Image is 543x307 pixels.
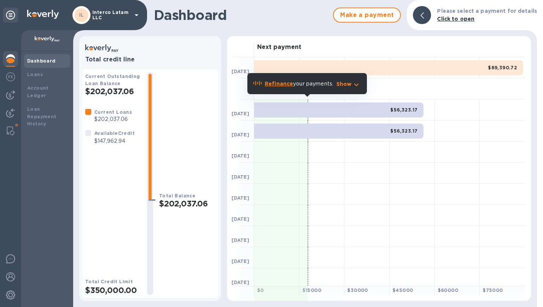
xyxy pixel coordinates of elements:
b: Click to open [437,16,474,22]
b: Dashboard [27,58,56,64]
b: $56,323.17 [390,107,417,113]
b: $ 45000 [393,287,413,293]
b: Available Credit [94,130,135,136]
div: Unpin categories [3,8,18,23]
b: [DATE] [232,132,249,137]
b: [DATE] [232,153,249,159]
h3: Next payment [257,44,301,51]
p: Show [336,80,352,88]
img: Logo [27,10,59,19]
h2: $202,037.06 [85,87,141,96]
img: Foreign exchange [6,72,15,81]
b: [DATE] [232,216,249,222]
p: your payments. [265,80,333,88]
h2: $202,037.06 [159,199,215,208]
b: $ 60000 [438,287,458,293]
b: $56,323.17 [390,128,417,134]
b: $ 30000 [347,287,368,293]
b: Loan Repayment History [27,106,57,127]
b: [DATE] [232,174,249,180]
b: IL [79,12,84,18]
b: $ 15000 [302,287,321,293]
b: Account Ledger [27,85,49,98]
span: Make a payment [340,11,394,20]
b: [DATE] [232,280,249,285]
b: $ 75000 [483,287,503,293]
b: [DATE] [232,195,249,201]
p: $147,962.94 [94,137,135,145]
b: Refinance [265,81,293,87]
b: Total Balance [159,193,195,199]
h3: Total credit line [85,56,215,63]
b: Total Credit Limit [85,279,133,284]
b: [DATE] [232,111,249,116]
h2: $350,000.00 [85,286,141,295]
b: Please select a payment for details [437,8,537,14]
b: [DATE] [232,258,249,264]
b: $89,390.72 [488,65,517,70]
b: [DATE] [232,69,249,74]
b: Current Outstanding Loan Balance [85,73,140,86]
b: Loans [27,72,43,77]
b: [DATE] [232,237,249,243]
button: Make a payment [333,8,401,23]
button: Show [336,80,361,88]
p: Interco Latam LLC [92,10,130,20]
h1: Dashboard [154,7,329,23]
b: Current Loans [94,109,132,115]
p: $202,037.06 [94,115,132,123]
